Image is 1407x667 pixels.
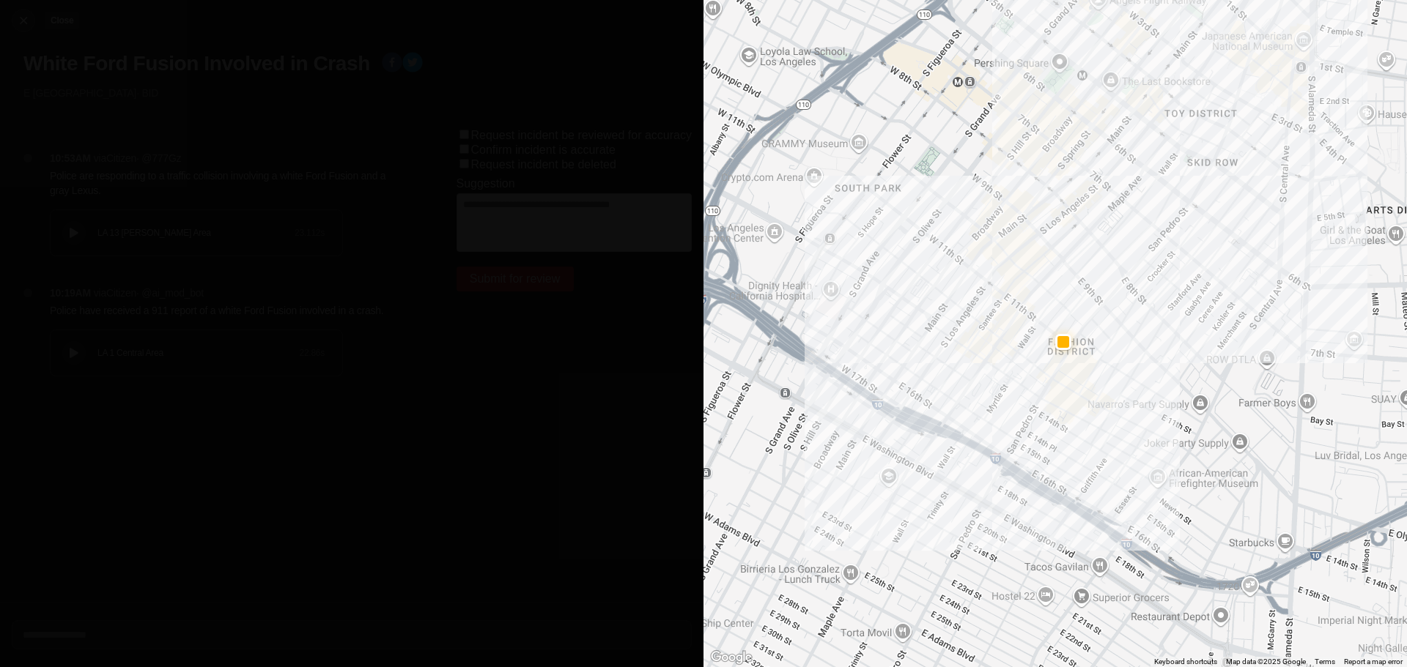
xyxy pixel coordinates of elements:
button: Keyboard shortcuts [1154,657,1217,667]
div: LA 1 Central Area [97,347,299,359]
div: LA 13 [PERSON_NAME] Area [97,227,295,239]
p: 10:19AM [50,286,91,300]
img: Google [707,648,756,667]
div: 22.86 s [299,347,325,359]
p: Police have received a 911 report of a white Ford Fusion involved in a crash. [50,303,398,318]
a: Report a map error [1344,657,1403,666]
label: Request incident be deleted [471,158,616,171]
button: Submit for review [457,267,574,291]
p: via Citizen · @ 777Gz [94,151,181,165]
label: Confirm incident is accurate [471,144,616,156]
a: Terms (opens in new tab) [1315,657,1335,666]
div: 23.112 s [295,227,325,239]
label: Suggestion [457,177,515,190]
h1: White Ford Fusion Involved in Crash [23,51,370,77]
p: via Citizen · @ ai_mod_bot [94,286,204,300]
img: cancel [16,13,31,28]
span: Map data ©2025 Google [1226,657,1306,666]
button: twitter [402,52,423,75]
button: facebook [382,52,402,75]
label: Request incident be reviewed for accuracy [471,129,693,141]
small: Close [51,15,73,26]
a: Open this area in Google Maps (opens a new window) [707,648,756,667]
p: 10:53AM [50,151,91,165]
p: Police are responding to a traffic collision involving a white Ford Fusion and a gray Lexus. [50,168,398,198]
p: E [GEOGRAPHIC_DATA] · BID [23,86,692,100]
button: cancelClose [12,9,35,32]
